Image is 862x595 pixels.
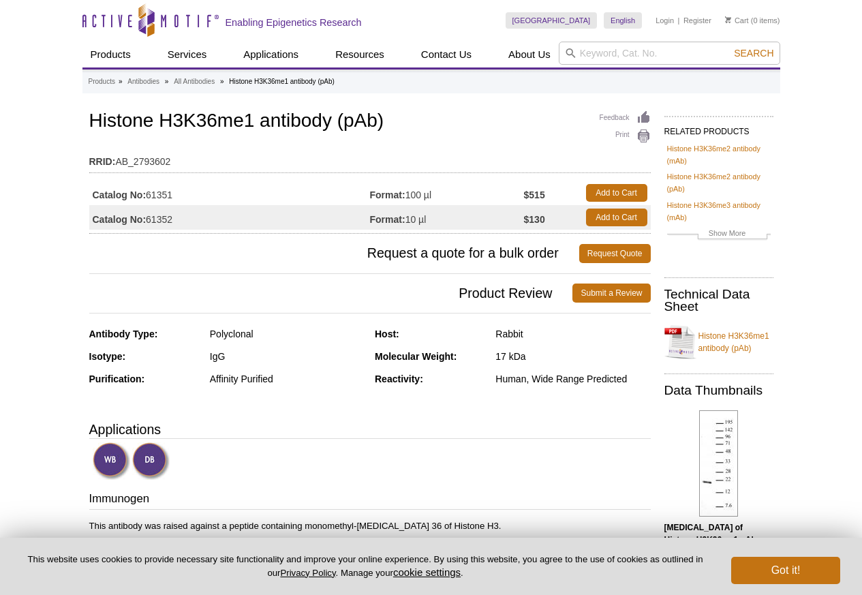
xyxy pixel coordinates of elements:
a: [GEOGRAPHIC_DATA] [506,12,598,29]
a: Histone H3K36me2 antibody (pAb) [667,170,771,195]
strong: Format: [370,213,405,226]
strong: Reactivity: [375,373,423,384]
button: Search [730,47,778,59]
button: Got it! [731,557,840,584]
img: Your Cart [725,16,731,23]
span: Request a quote for a bulk order [89,244,579,263]
td: 100 µl [370,181,524,205]
a: English [604,12,642,29]
div: Human, Wide Range Predicted [495,373,650,385]
td: 10 µl [370,205,524,230]
strong: Catalog No: [93,213,147,226]
li: » [119,78,123,85]
a: Submit a Review [572,284,650,303]
h3: Immunogen [89,491,651,510]
span: Search [734,48,773,59]
strong: $515 [524,189,545,201]
h2: Data Thumbnails [664,384,773,397]
img: Dot Blot Validated [132,442,170,480]
strong: Purification: [89,373,145,384]
img: Histone H3K36me1 antibody (pAb) tested by Western blot. [699,410,738,517]
a: Applications [235,42,307,67]
li: (0 items) [725,12,780,29]
a: Services [159,42,215,67]
h3: Applications [89,419,651,440]
li: » [165,78,169,85]
h2: Enabling Epigenetics Research [226,16,362,29]
li: | [678,12,680,29]
a: Add to Cart [586,209,647,226]
img: Western Blot Validated [93,442,130,480]
a: Products [89,76,115,88]
a: Feedback [600,110,651,125]
div: IgG [210,350,365,363]
div: 17 kDa [495,350,650,363]
a: Histone H3K36me3 antibody (mAb) [667,199,771,224]
a: Login [656,16,674,25]
p: This website uses cookies to provide necessary site functionality and improve your online experie... [22,553,709,579]
input: Keyword, Cat. No. [559,42,780,65]
p: (Click image to enlarge and see details.) [664,521,773,570]
button: cookie settings [393,566,461,578]
li: Histone H3K36me1 antibody (pAb) [229,78,335,85]
a: Add to Cart [586,184,647,202]
div: Affinity Purified [210,373,365,385]
a: Privacy Policy [280,568,335,578]
a: Request Quote [579,244,651,263]
a: Contact Us [413,42,480,67]
strong: Antibody Type: [89,329,158,339]
strong: RRID: [89,155,116,168]
strong: Catalog No: [93,189,147,201]
h2: RELATED PRODUCTS [664,116,773,140]
strong: Format: [370,189,405,201]
td: 61351 [89,181,370,205]
strong: Isotype: [89,351,126,362]
li: » [220,78,224,85]
h2: Technical Data Sheet [664,288,773,313]
td: 61352 [89,205,370,230]
div: Rabbit [495,328,650,340]
strong: $130 [524,213,545,226]
b: [MEDICAL_DATA] of Histone H3K36me1 pAb. [664,523,759,545]
a: Cart [725,16,749,25]
a: Histone H3K36me2 antibody (mAb) [667,142,771,167]
a: Register [683,16,711,25]
span: Product Review [89,284,573,303]
td: AB_2793602 [89,147,651,169]
a: All Antibodies [174,76,215,88]
a: Products [82,42,139,67]
a: Print [600,129,651,144]
a: Antibodies [127,76,159,88]
strong: Molecular Weight: [375,351,457,362]
a: About Us [500,42,559,67]
h1: Histone H3K36me1 antibody (pAb) [89,110,651,134]
strong: Host: [375,329,399,339]
a: Show More [667,227,771,243]
p: This antibody was raised against a peptide containing monomethyl-[MEDICAL_DATA] 36 of Histone H3. [89,520,651,532]
a: Histone H3K36me1 antibody (pAb) [664,322,773,363]
div: Polyclonal [210,328,365,340]
a: Resources [327,42,392,67]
